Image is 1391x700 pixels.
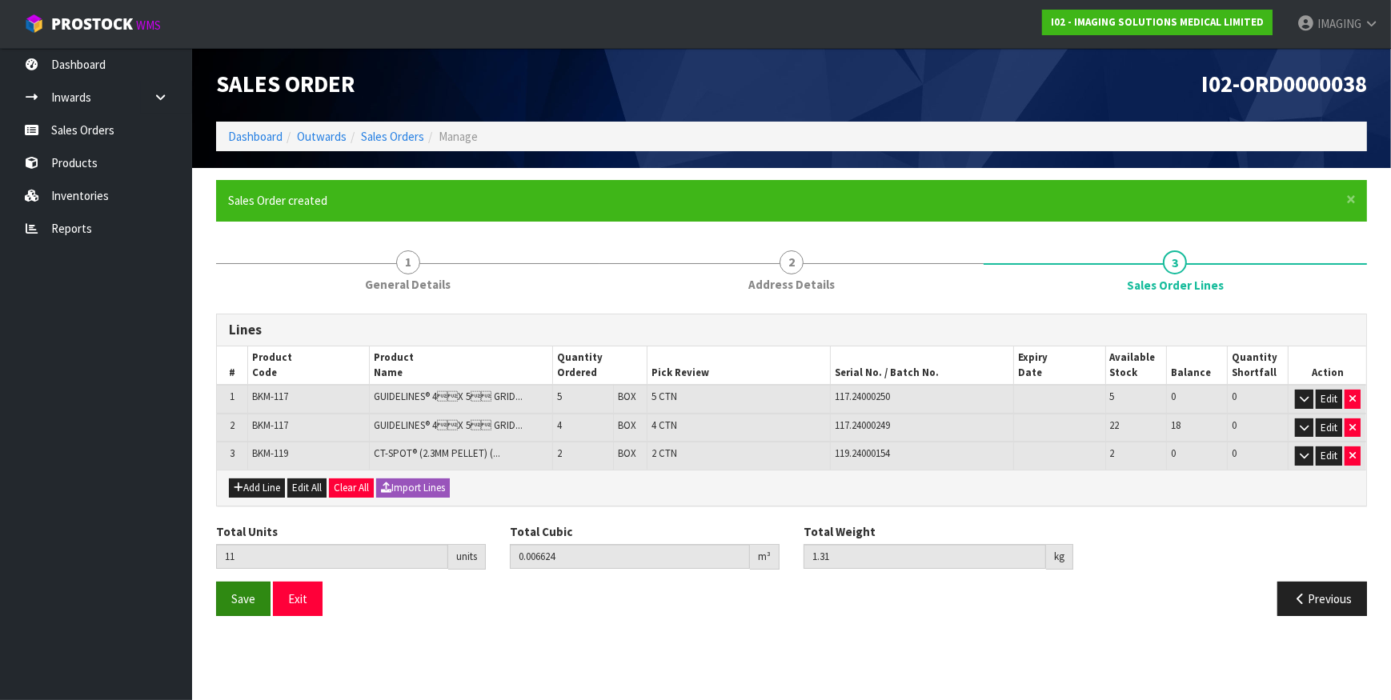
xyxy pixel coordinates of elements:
[365,276,451,293] span: General Details
[217,346,247,385] th: #
[361,129,424,144] a: Sales Orders
[252,446,288,460] span: BKM-119
[618,446,636,460] span: BOX
[216,523,278,540] label: Total Units
[1232,418,1237,432] span: 0
[835,418,890,432] span: 117.24000249
[618,418,636,432] span: BOX
[1105,346,1166,385] th: Available Stock
[1171,390,1176,403] span: 0
[804,523,876,540] label: Total Weight
[1014,346,1105,385] th: Expiry Date
[1201,70,1367,98] span: I02-ORD0000038
[229,478,285,498] button: Add Line
[750,544,780,570] div: m³
[229,322,1354,338] h3: Lines
[228,193,327,208] span: Sales Order created
[136,18,161,33] small: WMS
[1127,277,1224,294] span: Sales Order Lines
[374,390,523,403] span: GUIDELINES® 4X 5 GRID...
[1232,390,1237,403] span: 0
[230,446,235,460] span: 3
[1346,188,1356,210] span: ×
[1166,346,1227,385] th: Balance
[804,544,1046,569] input: Total Weight
[376,478,450,498] button: Import Lines
[1171,418,1181,432] span: 18
[651,390,677,403] span: 5 CTN
[748,276,835,293] span: Address Details
[396,250,420,274] span: 1
[780,250,804,274] span: 2
[1110,390,1115,403] span: 5
[510,523,572,540] label: Total Cubic
[1317,16,1361,31] span: IMAGING
[252,418,288,432] span: BKM-117
[618,390,636,403] span: BOX
[374,418,523,432] span: GUIDELINES® 4X 5 GRID...
[252,390,288,403] span: BKM-117
[1171,446,1176,460] span: 0
[216,302,1367,628] span: Sales Order Lines
[370,346,553,385] th: Product Name
[553,346,647,385] th: Quantity Ordered
[247,346,370,385] th: Product Code
[24,14,44,34] img: cube-alt.png
[1110,446,1115,460] span: 2
[297,129,347,144] a: Outwards
[287,478,327,498] button: Edit All
[1228,346,1289,385] th: Quantity Shortfall
[1051,15,1264,29] strong: I02 - IMAGING SOLUTIONS MEDICAL LIMITED
[51,14,133,34] span: ProStock
[510,544,750,569] input: Total Cubic
[448,544,486,570] div: units
[1046,544,1073,570] div: kg
[651,418,677,432] span: 4 CTN
[329,478,374,498] button: Clear All
[835,390,890,403] span: 117.24000250
[1316,446,1342,466] button: Edit
[1110,418,1120,432] span: 22
[557,446,562,460] span: 2
[228,129,283,144] a: Dashboard
[216,70,355,98] span: Sales Order
[647,346,831,385] th: Pick Review
[1163,250,1187,274] span: 3
[231,591,255,606] span: Save
[831,346,1014,385] th: Serial No. / Batch No.
[216,544,448,569] input: Total Units
[273,582,323,616] button: Exit
[1232,446,1237,460] span: 0
[216,582,271,616] button: Save
[557,390,562,403] span: 5
[374,446,500,460] span: CT-SPOT® (2.3MM PELLET) (...
[651,446,677,460] span: 2 CTN
[1316,418,1342,438] button: Edit
[230,418,235,432] span: 2
[439,129,478,144] span: Manage
[1289,346,1366,385] th: Action
[1277,582,1367,616] button: Previous
[557,418,562,432] span: 4
[1316,390,1342,409] button: Edit
[835,446,890,460] span: 119.24000154
[230,390,235,403] span: 1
